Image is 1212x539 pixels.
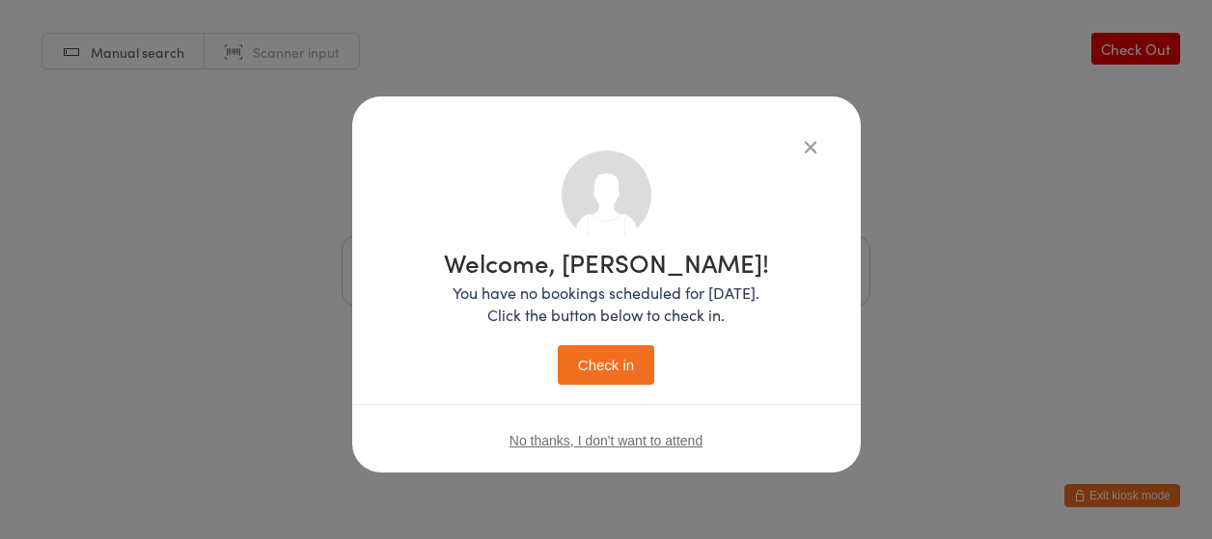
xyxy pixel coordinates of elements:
[562,150,651,240] img: no_photo.png
[558,345,654,385] button: Check in
[510,433,702,448] button: No thanks, I don't want to attend
[444,282,769,326] p: You have no bookings scheduled for [DATE]. Click the button below to check in.
[444,250,769,275] h1: Welcome, [PERSON_NAME]!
